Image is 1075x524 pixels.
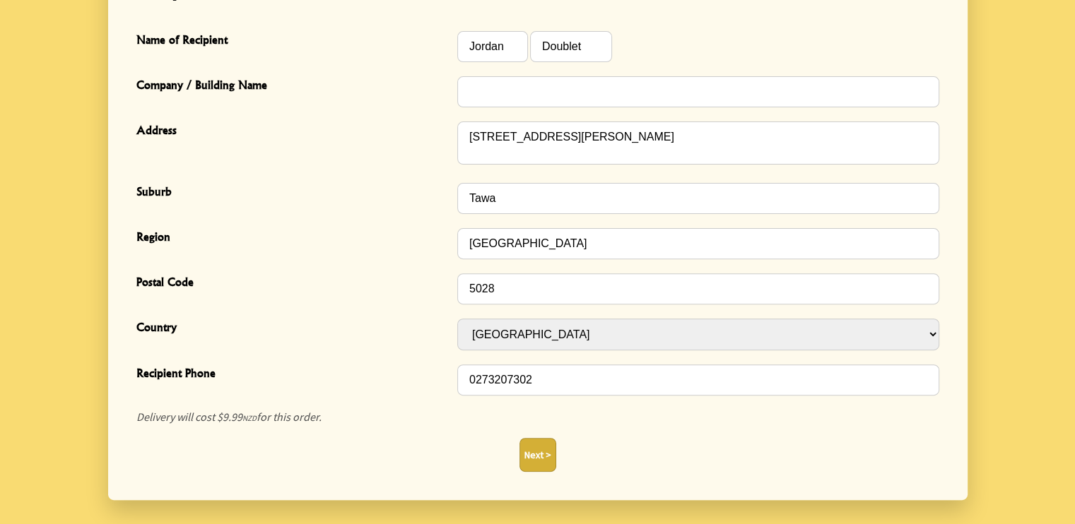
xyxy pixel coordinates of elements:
input: Company / Building Name [457,76,939,107]
span: Company / Building Name [136,76,450,97]
input: Suburb [457,183,939,214]
input: Name of Recipient [457,31,528,62]
span: NZD [242,413,257,423]
span: Suburb [136,183,450,203]
select: Country [457,318,939,350]
textarea: Address [457,121,939,165]
span: Recipient Phone [136,364,450,385]
input: Postal Code [457,273,939,304]
em: Delivery will cost $9.99 for this order. [136,410,322,424]
input: Recipient Phone [457,364,939,395]
span: Country [136,318,450,339]
button: Next > [519,438,556,472]
span: Postal Code [136,273,450,294]
input: Name of Recipient [530,31,612,62]
span: Region [136,228,450,249]
span: Address [136,121,450,142]
input: Region [457,228,939,259]
span: Name of Recipient [136,31,450,52]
